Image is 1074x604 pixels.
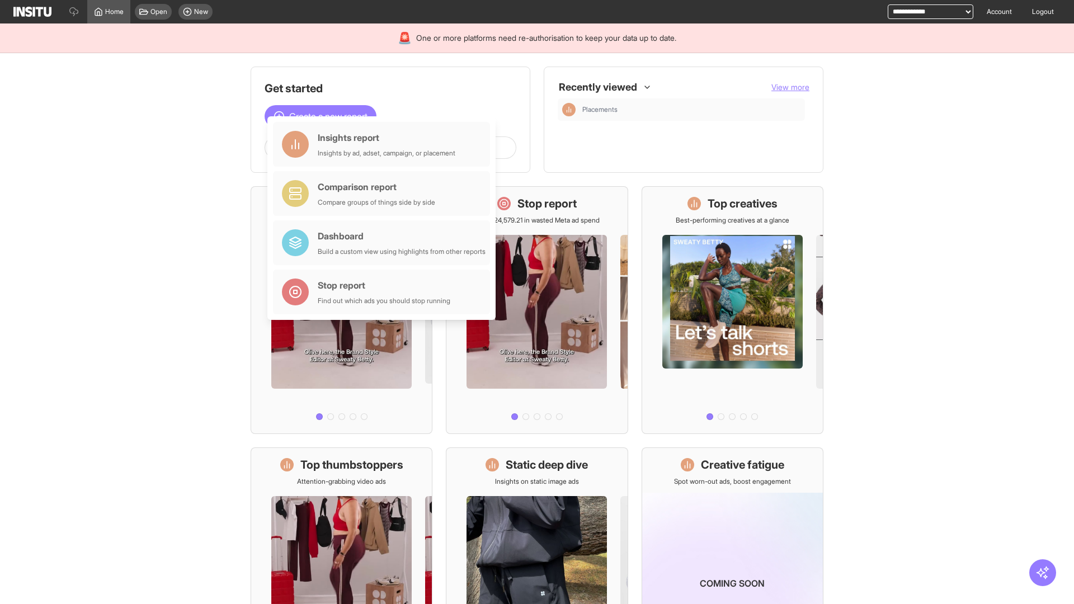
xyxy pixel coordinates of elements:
div: Comparison report [318,180,435,194]
a: Stop reportSave £24,579.21 in wasted Meta ad spend [446,186,628,434]
a: What's live nowSee all active ads instantly [251,186,432,434]
div: Stop report [318,279,450,292]
h1: Stop report [517,196,577,211]
div: Find out which ads you should stop running [318,296,450,305]
h1: Get started [265,81,516,96]
p: Insights on static image ads [495,477,579,486]
p: Best-performing creatives at a glance [676,216,789,225]
p: Attention-grabbing video ads [297,477,386,486]
a: Top creativesBest-performing creatives at a glance [642,186,823,434]
div: Insights by ad, adset, campaign, or placement [318,149,455,158]
div: Dashboard [318,229,486,243]
span: Home [105,7,124,16]
div: Compare groups of things side by side [318,198,435,207]
img: Logo [13,7,51,17]
button: View more [771,82,809,93]
h1: Static deep dive [506,457,588,473]
span: Create a new report [289,110,368,123]
div: Insights report [318,131,455,144]
p: Save £24,579.21 in wasted Meta ad spend [474,216,600,225]
span: View more [771,82,809,92]
div: 🚨 [398,30,412,46]
span: Open [150,7,167,16]
button: Create a new report [265,105,376,128]
span: New [194,7,208,16]
h1: Top thumbstoppers [300,457,403,473]
div: Build a custom view using highlights from other reports [318,247,486,256]
span: One or more platforms need re-authorisation to keep your data up to date. [416,32,676,44]
span: Placements [582,105,618,114]
div: Insights [562,103,576,116]
span: Placements [582,105,800,114]
h1: Top creatives [708,196,778,211]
